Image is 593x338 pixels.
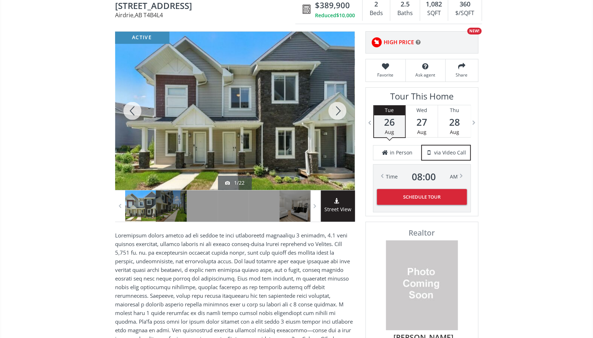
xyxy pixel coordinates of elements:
div: Reduced [315,12,355,19]
img: Photo of Michael Star [386,240,458,330]
div: Baths [394,8,416,19]
span: Aug [450,129,459,135]
img: rating icon [369,35,384,50]
span: 604 Canals Crossing SW [115,1,299,12]
span: Street View [321,205,355,214]
span: Ask agent [409,72,442,78]
span: 08 : 00 [412,172,436,182]
span: in Person [390,149,412,156]
span: Favorite [369,72,402,78]
span: Aug [417,129,426,135]
span: HIGH PRICE [384,38,414,46]
span: 28 [438,117,470,127]
span: Realtor [374,229,470,237]
h3: Tour This Home [373,91,471,105]
div: $/SQFT [452,8,478,19]
button: Schedule Tour [377,189,467,205]
div: Wed [406,105,438,115]
span: 27 [406,117,438,127]
span: 26 [374,117,405,127]
div: SQFT [424,8,444,19]
div: 1/22 [225,179,245,186]
span: Airdrie , AB T4B4L4 [115,12,299,18]
div: Tue [374,105,405,115]
div: Time AM [386,172,458,182]
div: 604 Canals Crossing SW Airdrie, AB T4B4L4 - Photo 1 of 22 [115,32,355,190]
div: Thu [438,105,470,115]
div: NEW! [467,28,482,34]
div: active [115,32,169,43]
span: Aug [385,129,394,135]
span: via Video Call [434,149,466,156]
span: $10,000 [336,12,355,19]
div: Beds [366,8,386,19]
span: Share [449,72,474,78]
